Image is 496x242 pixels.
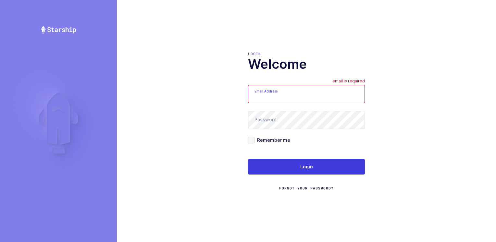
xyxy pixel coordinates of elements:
[300,163,313,170] span: Login
[248,111,365,129] input: Password
[40,26,77,34] img: Starship
[248,85,365,103] input: Email Address
[248,56,365,72] h1: Welcome
[254,137,290,143] span: Remember me
[248,159,365,175] button: Login
[279,186,334,191] a: Forgot Your Password?
[332,79,365,85] div: email is required
[248,51,365,56] div: Login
